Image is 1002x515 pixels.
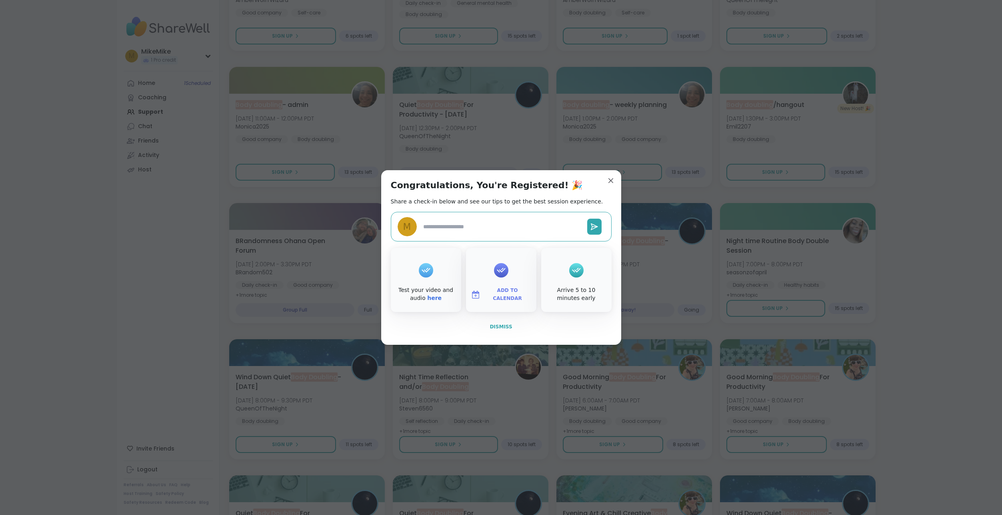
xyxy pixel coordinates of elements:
[391,180,583,191] h1: Congratulations, You're Registered! 🎉
[471,290,480,300] img: ShareWell Logomark
[391,318,612,335] button: Dismiss
[403,220,411,234] span: M
[543,286,610,302] div: Arrive 5 to 10 minutes early
[468,286,535,303] button: Add to Calendar
[490,324,512,330] span: Dismiss
[484,287,532,302] span: Add to Calendar
[391,197,603,205] h2: Share a check-in below and see our tips to get the best session experience.
[427,295,442,301] a: here
[392,286,460,302] div: Test your video and audio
